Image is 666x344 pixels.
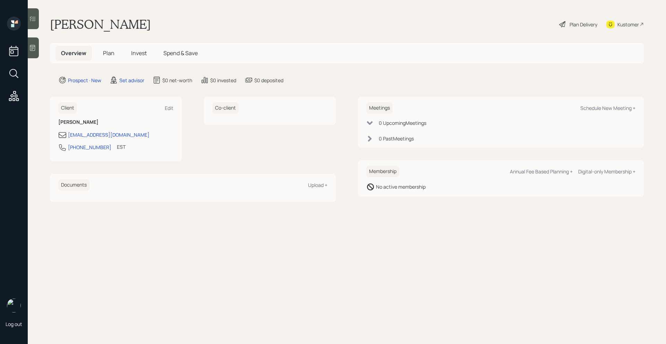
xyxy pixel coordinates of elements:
[7,299,21,312] img: retirable_logo.png
[165,105,173,111] div: Edit
[50,17,151,32] h1: [PERSON_NAME]
[68,77,101,84] div: Prospect · New
[308,182,327,188] div: Upload +
[58,102,77,114] h6: Client
[117,143,126,150] div: EST
[103,49,114,57] span: Plan
[212,102,239,114] h6: Co-client
[61,49,86,57] span: Overview
[6,321,22,327] div: Log out
[68,144,111,151] div: [PHONE_NUMBER]
[254,77,283,84] div: $0 deposited
[366,102,393,114] h6: Meetings
[58,179,89,191] h6: Documents
[163,49,198,57] span: Spend & Save
[510,168,573,175] div: Annual Fee Based Planning +
[580,105,635,111] div: Schedule New Meeting +
[379,119,426,127] div: 0 Upcoming Meeting s
[162,77,192,84] div: $0 net-worth
[119,77,144,84] div: Set advisor
[376,183,426,190] div: No active membership
[68,131,150,138] div: [EMAIL_ADDRESS][DOMAIN_NAME]
[58,119,173,125] h6: [PERSON_NAME]
[131,49,147,57] span: Invest
[570,21,597,28] div: Plan Delivery
[578,168,635,175] div: Digital-only Membership +
[617,21,639,28] div: Kustomer
[379,135,414,142] div: 0 Past Meeting s
[366,166,399,177] h6: Membership
[210,77,236,84] div: $0 invested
